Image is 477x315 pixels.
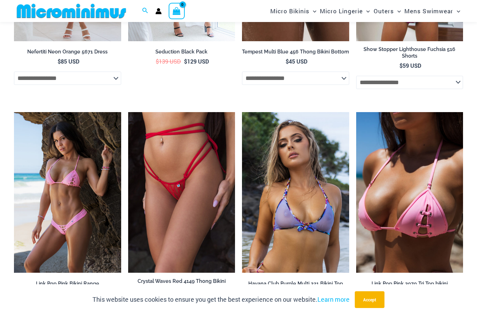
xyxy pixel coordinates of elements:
bdi: 45 USD [286,58,307,65]
span: $ [58,58,61,65]
span: Outers [374,2,394,20]
a: Micro LingerieMenu ToggleMenu Toggle [318,2,372,20]
a: Account icon link [155,8,162,14]
img: Havana Club Purple Multi 321 Top 01 [242,112,349,273]
a: Crystal Waves 4149 Thong 01Crystal Waves 305 Tri Top 4149 Thong 01Crystal Waves 305 Tri Top 4149 ... [128,112,235,273]
h2: Link Pop Pink Bikini Range [14,280,121,287]
span: $ [399,62,403,69]
span: Menu Toggle [309,2,316,20]
a: Learn more [317,295,350,303]
a: View Shopping Cart, empty [169,3,185,19]
h2: Crystal Waves Red 4149 Thong Bikini Bottom [128,278,235,291]
img: MM SHOP LOGO FLAT [14,3,129,19]
bdi: 59 USD [399,62,421,69]
span: $ [156,58,159,65]
button: Accept [355,291,384,308]
nav: Site Navigation [267,1,463,21]
img: Link Pop Pink 3070 Top 4955 Bottom 01 [14,112,121,273]
a: Link Pop Pink 3070 Tri Top bikini [356,280,463,290]
a: Search icon link [142,7,148,16]
a: Tempest Multi Blue 456 Thong Bikini Bottom [242,49,349,58]
a: Crystal Waves Red 4149 Thong Bikini Bottom [128,278,235,294]
bdi: 85 USD [58,58,79,65]
a: Seduction Black Pack [128,49,235,58]
img: Link Pop Pink 3070 Top 01 [356,112,463,273]
h2: Show Stopper Lighthouse Fuchsia 516 Shorts [356,46,463,59]
p: This website uses cookies to ensure you get the best experience on our website. [93,294,350,305]
a: Havana Club Purple Multi 321 Bikini Top [242,280,349,290]
h2: Nefertiti Neon Orange 5671 Dress [14,49,121,55]
h2: Havana Club Purple Multi 321 Bikini Top [242,280,349,287]
span: Menu Toggle [363,2,370,20]
bdi: 139 USD [156,58,181,65]
span: Menu Toggle [453,2,460,20]
span: Micro Bikinis [270,2,309,20]
a: OutersMenu ToggleMenu Toggle [372,2,403,20]
span: Micro Lingerie [320,2,363,20]
img: Crystal Waves 4149 Thong 01 [128,112,235,273]
bdi: 129 USD [184,58,209,65]
span: $ [286,58,289,65]
a: Show Stopper Lighthouse Fuchsia 516 Shorts [356,46,463,62]
h2: Seduction Black Pack [128,49,235,55]
h2: Link Pop Pink 3070 Tri Top bikini [356,280,463,287]
a: Micro BikinisMenu ToggleMenu Toggle [269,2,318,20]
span: Mens Swimwear [404,2,453,20]
a: Nefertiti Neon Orange 5671 Dress [14,49,121,58]
a: Mens SwimwearMenu ToggleMenu Toggle [403,2,462,20]
a: Link Pop Pink 3070 Top 4955 Bottom 01Link Pop Pink 3070 Top 4955 Bottom 02Link Pop Pink 3070 Top ... [14,112,121,273]
span: Menu Toggle [394,2,401,20]
a: Link Pop Pink Bikini Range [14,280,121,290]
span: $ [184,58,187,65]
a: Havana Club Purple Multi 321 Top 01Havana Club Purple Multi 321 Top 451 Bottom 03Havana Club Purp... [242,112,349,273]
a: Link Pop Pink 3070 Top 01Link Pop Pink 3070 Top 4855 Bottom 06Link Pop Pink 3070 Top 4855 Bottom 06 [356,112,463,273]
h2: Tempest Multi Blue 456 Thong Bikini Bottom [242,49,349,55]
